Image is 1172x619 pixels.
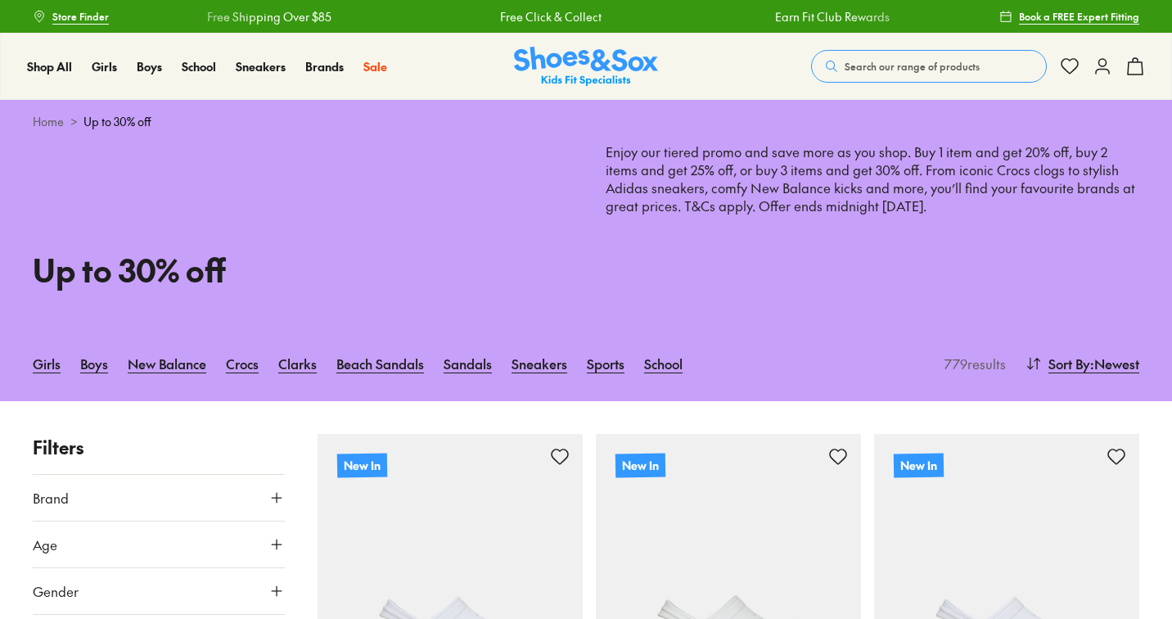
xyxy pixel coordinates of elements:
button: Sort By:Newest [1025,346,1139,382]
p: 779 results [938,354,1006,373]
a: Sneakers [236,58,286,75]
p: Filters [33,434,285,461]
a: Boys [80,346,108,382]
button: Brand [33,475,285,521]
a: Free Click & Collect [500,8,602,25]
span: Book a FREE Expert Fitting [1019,9,1139,24]
a: Brands [305,58,344,75]
a: Crocs [226,346,259,382]
span: Gender [33,581,79,601]
a: Shoes & Sox [514,47,658,87]
button: Search our range of products [811,50,1047,83]
span: Brand [33,488,69,508]
a: Shop All [27,58,72,75]
a: Clarks [278,346,317,382]
a: New Balance [128,346,206,382]
a: Earn Fit Club Rewards [775,8,890,25]
a: Sneakers [512,346,567,382]
a: Sandals [444,346,492,382]
a: Boys [137,58,162,75]
span: Up to 30% off [83,113,151,130]
p: New In [615,454,665,478]
a: Free Shipping Over $85 [207,8,331,25]
p: New In [894,454,944,478]
a: Beach Sandals [336,346,424,382]
div: > [33,113,1139,130]
a: Sports [587,346,624,382]
a: Book a FREE Expert Fitting [999,2,1139,31]
h1: Up to 30% off [33,246,566,293]
a: Store Finder [33,2,109,31]
span: Search our range of products [845,59,980,74]
button: Age [33,522,285,567]
img: SNS_Logo_Responsive.svg [514,47,658,87]
p: New In [337,454,387,478]
a: Sale [363,58,387,75]
span: Sort By [1048,354,1090,373]
a: School [182,58,216,75]
span: : Newest [1090,354,1139,373]
span: Age [33,535,57,554]
a: Girls [33,346,61,382]
a: Home [33,113,64,130]
a: Girls [92,58,117,75]
p: Enjoy our tiered promo and save more as you shop. Buy 1 item and get 20% off, buy 2 items and get... [606,143,1139,287]
a: School [644,346,683,382]
button: Gender [33,568,285,614]
span: Store Finder [52,9,109,24]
